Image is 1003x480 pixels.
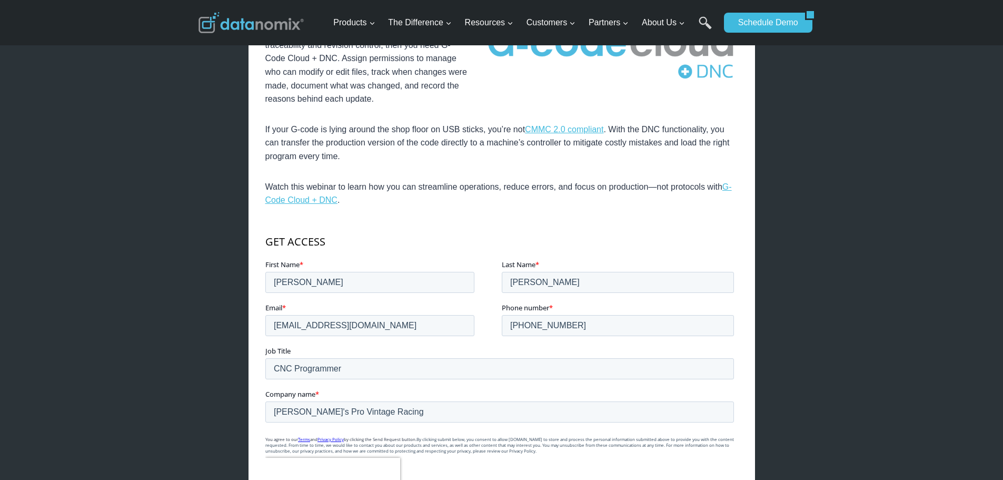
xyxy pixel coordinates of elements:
[642,16,685,30] span: About Us
[465,16,513,30] span: Resources
[198,12,304,33] img: Datanomix
[333,16,375,30] span: Products
[265,123,738,163] p: If your G-code is lying around the shop floor on USB sticks, you’re not . With the DNC functional...
[699,16,712,40] a: Search
[265,180,738,207] p: Watch this webinar to learn how you can streamline operations, reduce errors, and focus on produc...
[589,16,629,30] span: Partners
[265,12,738,106] p: If you need to ensure , AS-9100, and other standards that demand full traceability and revision c...
[724,13,805,33] a: Schedule Demo
[388,16,452,30] span: The Difference
[527,16,575,30] span: Customers
[329,6,719,40] nav: Primary Navigation
[525,125,603,134] a: CMMC 2.0 compliant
